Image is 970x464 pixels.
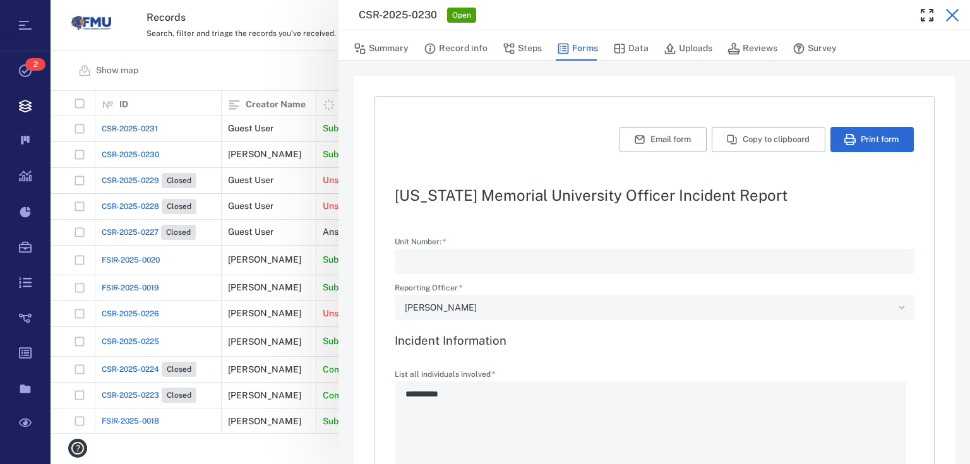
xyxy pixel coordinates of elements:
button: Record info [424,37,488,61]
span: Open [450,10,474,21]
span: 2 [25,58,45,71]
label: Unit Number: [395,238,914,249]
button: Reviews [727,37,777,61]
button: Print form [830,127,914,152]
button: Forms [557,37,598,61]
button: Survey [793,37,837,61]
span: Help [28,9,54,20]
div: [PERSON_NAME] [405,300,894,315]
button: Close [940,3,965,28]
button: Toggle Fullscreen [914,3,940,28]
div: Unit Number: [395,249,914,274]
h2: [US_STATE] Memorial University Officer Incident Report [395,187,914,203]
h3: Incident Information [395,333,914,348]
button: Copy to clipboard [712,127,825,152]
label: List all individuals involved [395,371,914,381]
label: Reporting Officer [395,284,914,295]
button: Summary [354,37,409,61]
button: Email form [620,127,707,152]
button: Data [613,37,649,61]
button: Steps [503,37,542,61]
button: Uploads [664,37,712,61]
div: Reporting Officer [395,295,914,320]
h3: CSR-2025-0230 [359,8,437,23]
